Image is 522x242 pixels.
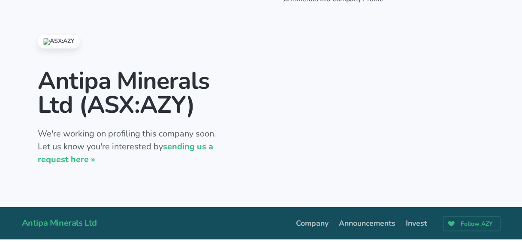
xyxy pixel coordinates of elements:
[291,214,334,232] a: Company
[334,214,401,232] a: Announcements
[22,218,97,228] h1: Antipa Minerals Ltd
[461,219,493,228] span: Follow AZY
[43,38,75,45] img: ASX:AZY
[443,216,501,231] a: Follow AZY
[38,69,223,117] h1: Antipa Minerals Ltd (ASX:AZY)
[401,214,432,232] a: Invest
[38,127,223,166] p: We're working on profiling this company soon. Let us know you're interested by
[22,216,97,230] a: Antipa Minerals Ltd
